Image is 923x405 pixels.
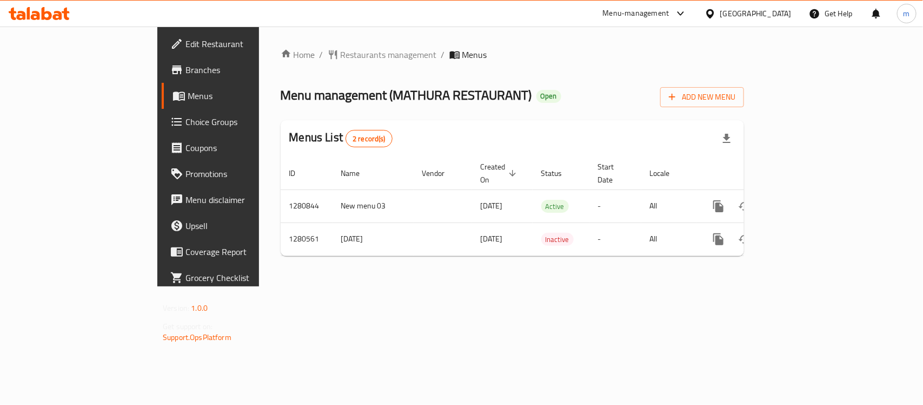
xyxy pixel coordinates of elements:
[162,161,311,187] a: Promotions
[320,48,323,61] li: /
[185,245,303,258] span: Coverage Report
[641,223,697,256] td: All
[641,190,697,223] td: All
[185,167,303,180] span: Promotions
[185,37,303,50] span: Edit Restaurant
[422,167,459,180] span: Vendor
[185,193,303,206] span: Menu disclaimer
[281,83,532,107] span: Menu management ( MATHURA RESTAURANT )
[706,226,732,252] button: more
[346,134,392,144] span: 2 record(s)
[185,271,303,284] span: Grocery Checklist
[163,301,189,315] span: Version:
[481,160,520,186] span: Created On
[328,48,437,61] a: Restaurants management
[341,48,437,61] span: Restaurants management
[185,219,303,232] span: Upsell
[162,31,311,57] a: Edit Restaurant
[706,193,732,219] button: more
[603,7,669,20] div: Menu-management
[333,190,414,223] td: New menu 03
[462,48,487,61] span: Menus
[162,187,311,213] a: Menu disclaimer
[162,213,311,239] a: Upsell
[589,223,641,256] td: -
[481,232,503,246] span: [DATE]
[714,126,740,152] div: Export file
[163,319,213,334] span: Get support on:
[598,160,628,186] span: Start Date
[650,167,684,180] span: Locale
[162,239,311,265] a: Coverage Report
[281,48,744,61] nav: breadcrumb
[185,141,303,154] span: Coupons
[346,130,393,147] div: Total records count
[669,90,735,104] span: Add New Menu
[536,92,561,101] span: Open
[732,226,758,252] button: Change Status
[904,8,910,19] span: m
[541,200,569,213] span: Active
[697,157,818,190] th: Actions
[541,167,576,180] span: Status
[441,48,445,61] li: /
[289,129,393,147] h2: Menus List
[732,193,758,219] button: Change Status
[536,90,561,103] div: Open
[162,109,311,135] a: Choice Groups
[589,190,641,223] td: -
[191,301,208,315] span: 1.0.0
[163,330,231,344] a: Support.OpsPlatform
[341,167,374,180] span: Name
[188,89,303,102] span: Menus
[185,115,303,128] span: Choice Groups
[720,8,792,19] div: [GEOGRAPHIC_DATA]
[660,87,744,107] button: Add New Menu
[333,223,414,256] td: [DATE]
[162,57,311,83] a: Branches
[162,135,311,161] a: Coupons
[481,199,503,213] span: [DATE]
[185,63,303,76] span: Branches
[162,265,311,291] a: Grocery Checklist
[162,83,311,109] a: Menus
[281,157,818,256] table: enhanced table
[289,167,310,180] span: ID
[541,233,574,246] span: Inactive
